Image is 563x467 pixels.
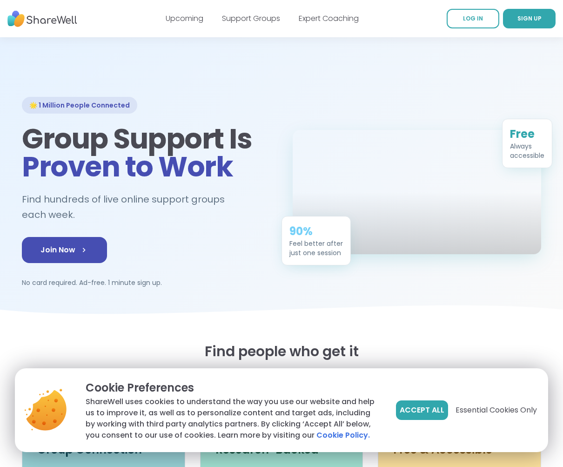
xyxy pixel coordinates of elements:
[103,367,460,397] p: Live online support groups, running every hour and led by real people.
[503,9,556,28] a: SIGN UP
[40,244,88,256] span: Join Now
[510,125,544,140] div: Free
[316,430,370,441] a: Cookie Policy.
[22,278,270,287] p: No card required. Ad-free. 1 minute sign up.
[86,396,381,441] p: ShareWell uses cookies to understand the way you use our website and help us to improve it, as we...
[456,405,537,416] span: Essential Cookies Only
[22,147,233,186] span: Proven to Work
[510,140,544,159] div: Always accessible
[289,223,343,237] div: 90%
[7,6,77,32] img: ShareWell Nav Logo
[22,343,541,360] h2: Find people who get it
[463,14,483,22] span: LOG IN
[22,125,270,181] h1: Group Support Is
[22,97,137,114] div: 🌟 1 Million People Connected
[222,13,280,24] a: Support Groups
[396,400,448,420] button: Accept All
[86,379,381,396] p: Cookie Preferences
[22,192,270,222] h2: Find hundreds of live online support groups each week.
[166,13,203,24] a: Upcoming
[400,405,444,416] span: Accept All
[22,237,107,263] a: Join Now
[517,14,542,22] span: SIGN UP
[447,9,499,28] a: LOG IN
[289,237,343,256] div: Feel better after just one session
[299,13,359,24] a: Expert Coaching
